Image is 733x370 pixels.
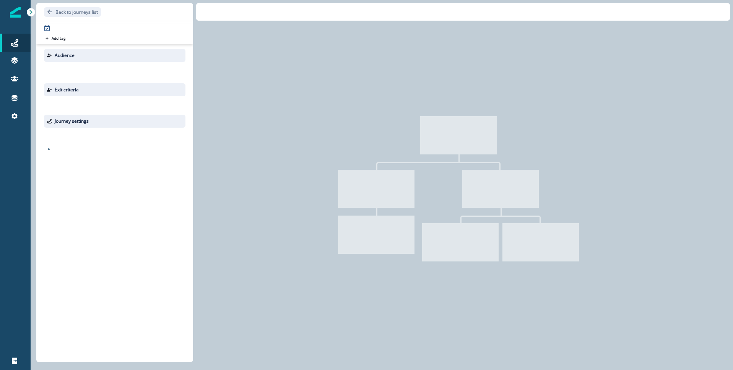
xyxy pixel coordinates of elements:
p: Back to journeys list [55,9,98,15]
button: Add tag [44,35,67,41]
p: Journey settings [55,118,89,125]
p: Add tag [52,36,65,41]
p: Exit criteria [55,86,79,93]
img: Inflection [10,7,21,18]
button: Go back [44,7,101,17]
p: Audience [55,52,75,59]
